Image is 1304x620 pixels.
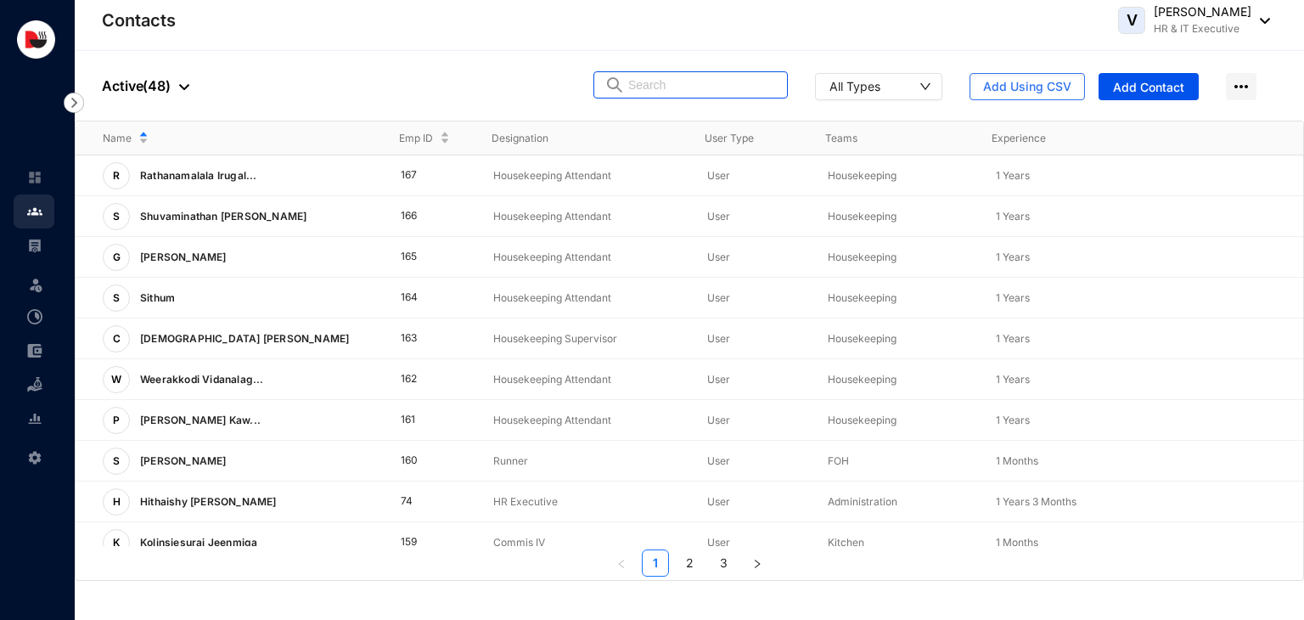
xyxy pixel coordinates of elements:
span: left [616,559,627,569]
button: Add Contact [1099,73,1199,100]
span: 1 Years 3 Months [996,495,1076,508]
li: Expenses [14,334,54,368]
p: [PERSON_NAME] [1154,3,1251,20]
p: Housekeeping [828,249,968,266]
input: Search [628,72,777,98]
p: HR & IT Executive [1154,20,1251,37]
td: 164 [374,278,467,318]
p: Housekeeping [828,290,968,307]
img: home-unselected.a29eae3204392db15eaf.svg [27,170,42,185]
th: Teams [798,121,964,155]
span: User [707,169,730,182]
li: 3 [710,550,737,577]
img: nav-icon-right.af6afadce00d159da59955279c43614e.svg [64,93,84,113]
img: dropdown-black.8e83cc76930a90b1a4fdb6d089b7bf3a.svg [179,84,189,90]
p: Shuvaminathan [PERSON_NAME] [130,203,313,230]
p: Housekeeping [828,330,968,347]
img: dropdown-black.8e83cc76930a90b1a4fdb6d089b7bf3a.svg [1251,18,1270,24]
button: Add Using CSV [970,73,1085,100]
div: All Types [829,77,880,94]
th: Experience [964,121,1131,155]
li: Contacts [14,194,54,228]
th: Designation [464,121,677,155]
p: Kitchen [828,534,968,551]
span: User [707,536,730,549]
p: Housekeeping [828,371,968,388]
p: HR Executive [493,493,680,510]
p: Housekeeping Attendant [493,249,680,266]
p: Runner [493,453,680,470]
span: G [113,252,121,262]
span: down [919,81,931,93]
li: 1 [642,550,669,577]
span: K [113,538,120,548]
li: Home [14,161,54,194]
span: V [1127,13,1138,28]
span: 1 Years [996,332,1030,345]
img: settings-unselected.1febfda315e6e19643a1.svg [27,450,42,465]
span: 1 Years [996,291,1030,304]
p: [PERSON_NAME] [130,448,233,475]
span: 1 Years [996,251,1030,263]
p: Hithaishy [PERSON_NAME] [130,488,284,516]
img: time-attendance-unselected.8aad090b53826881fffb.svg [27,309,42,324]
span: User [707,251,730,263]
p: Housekeeping Attendant [493,371,680,388]
button: left [608,550,635,577]
span: [PERSON_NAME] Kaw... [140,414,261,426]
p: Housekeeping Attendant [493,208,680,225]
img: leave-unselected.2934df6273408c3f84d9.svg [27,276,44,293]
a: 2 [677,550,702,576]
img: logo [17,20,55,59]
button: All Types [815,73,942,100]
span: S [113,456,120,466]
span: H [113,497,121,507]
p: Housekeeping Supervisor [493,330,680,347]
p: Commis IV [493,534,680,551]
span: User [707,495,730,508]
span: S [113,293,120,303]
li: Previous Page [608,550,635,577]
span: Emp ID [399,130,433,147]
td: 165 [374,237,467,278]
span: User [707,291,730,304]
span: Add Contact [1113,79,1184,96]
li: Time Attendance [14,300,54,334]
span: 1 Years [996,373,1030,386]
p: Housekeeping Attendant [493,412,680,429]
span: R [113,171,120,181]
span: C [113,334,121,344]
img: payroll-unselected.b590312f920e76f0c668.svg [27,238,42,253]
span: 1 Years [996,169,1030,182]
p: Housekeeping Attendant [493,290,680,307]
li: Next Page [744,550,771,577]
span: 1 Months [996,536,1038,549]
li: Reports [14,402,54,436]
span: 1 Months [996,454,1038,467]
p: Housekeeping [828,208,968,225]
img: people.b0bd17028ad2877b116a.svg [27,204,42,219]
span: User [707,210,730,223]
span: Rathanamalala Irugal... [140,169,257,182]
td: 162 [374,359,467,400]
span: P [113,415,120,426]
td: 167 [374,155,467,196]
td: 160 [374,441,467,482]
p: Contacts [102,8,176,32]
a: 1 [643,550,668,576]
span: Name [103,130,132,147]
p: Housekeeping [828,167,968,184]
span: W [111,375,121,385]
span: 1 Years [996,210,1030,223]
p: Sithum [130,285,182,312]
td: 163 [374,318,467,359]
img: loan-unselected.d74d20a04637f2d15ab5.svg [27,377,42,392]
span: S [113,211,120,222]
span: Add Using CSV [983,78,1071,95]
span: User [707,332,730,345]
span: User [707,454,730,467]
a: 3 [711,550,736,576]
span: 1 Years [996,414,1030,426]
img: expense-unselected.2edcf0507c847f3e9e96.svg [27,343,42,358]
li: Payroll [14,228,54,262]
